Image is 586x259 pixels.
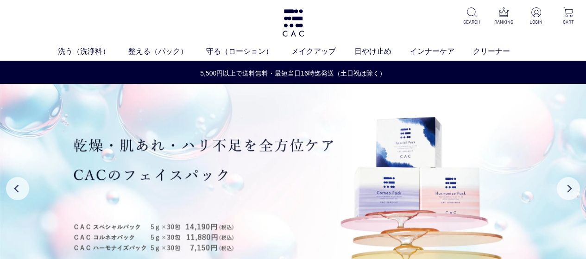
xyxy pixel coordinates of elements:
[461,7,482,25] a: SEARCH
[473,46,529,57] a: クリーナー
[0,69,586,78] a: 5,500円以上で送料無料・最短当日16時迄発送（土日祝は除く）
[354,46,410,57] a: 日やけ止め
[493,19,514,25] p: RANKING
[558,19,579,25] p: CART
[6,177,29,200] button: Previous
[128,46,206,57] a: 整える（パック）
[526,19,547,25] p: LOGIN
[410,46,473,57] a: インナーケア
[281,9,305,37] img: logo
[58,46,128,57] a: 洗う（洗浄料）
[461,19,482,25] p: SEARCH
[493,7,514,25] a: RANKING
[291,46,354,57] a: メイクアップ
[206,46,291,57] a: 守る（ローション）
[526,7,547,25] a: LOGIN
[557,177,580,200] button: Next
[558,7,579,25] a: CART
